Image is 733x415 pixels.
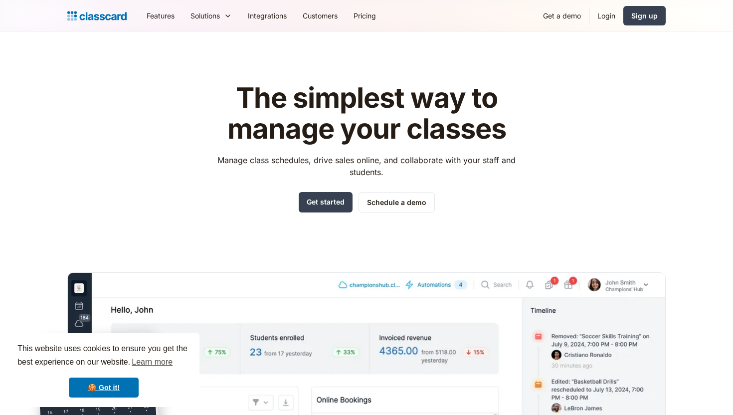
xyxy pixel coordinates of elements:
[17,343,190,370] span: This website uses cookies to ensure you get the best experience on our website.
[346,4,384,27] a: Pricing
[183,4,240,27] div: Solutions
[67,9,127,23] a: home
[295,4,346,27] a: Customers
[130,355,174,370] a: learn more about cookies
[208,83,525,144] h1: The simplest way to manage your classes
[359,192,435,212] a: Schedule a demo
[8,333,199,407] div: cookieconsent
[190,10,220,21] div: Solutions
[240,4,295,27] a: Integrations
[589,4,623,27] a: Login
[299,192,353,212] a: Get started
[535,4,589,27] a: Get a demo
[139,4,183,27] a: Features
[208,154,525,178] p: Manage class schedules, drive sales online, and collaborate with your staff and students.
[69,378,139,398] a: dismiss cookie message
[623,6,666,25] a: Sign up
[631,10,658,21] div: Sign up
